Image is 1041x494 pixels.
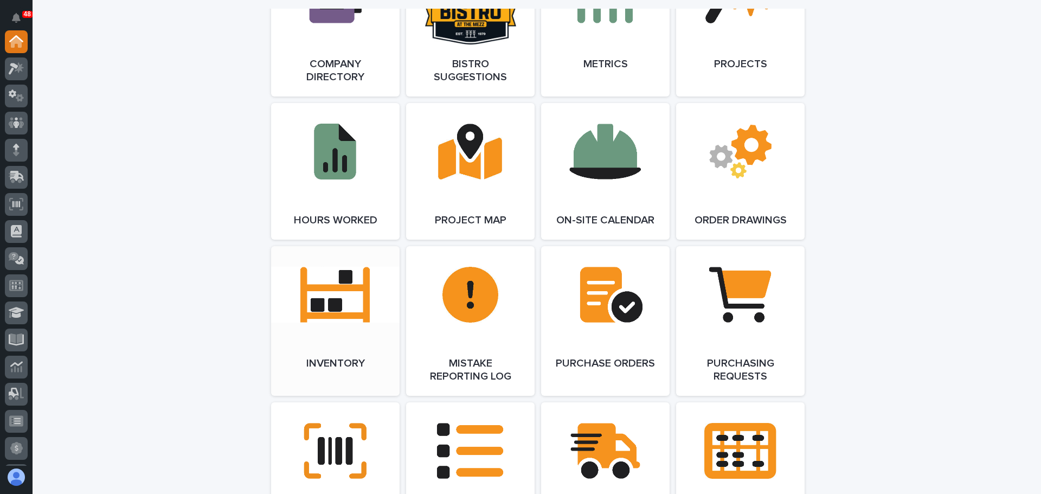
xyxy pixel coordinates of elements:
a: Order Drawings [676,103,805,240]
a: Purchase Orders [541,246,670,396]
p: 48 [24,10,31,18]
button: Notifications [5,7,28,29]
a: On-Site Calendar [541,103,670,240]
a: Purchasing Requests [676,246,805,396]
a: Mistake Reporting Log [406,246,535,396]
a: Hours Worked [271,103,400,240]
a: Project Map [406,103,535,240]
div: Notifications48 [14,13,28,30]
button: users-avatar [5,466,28,489]
a: Inventory [271,246,400,396]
